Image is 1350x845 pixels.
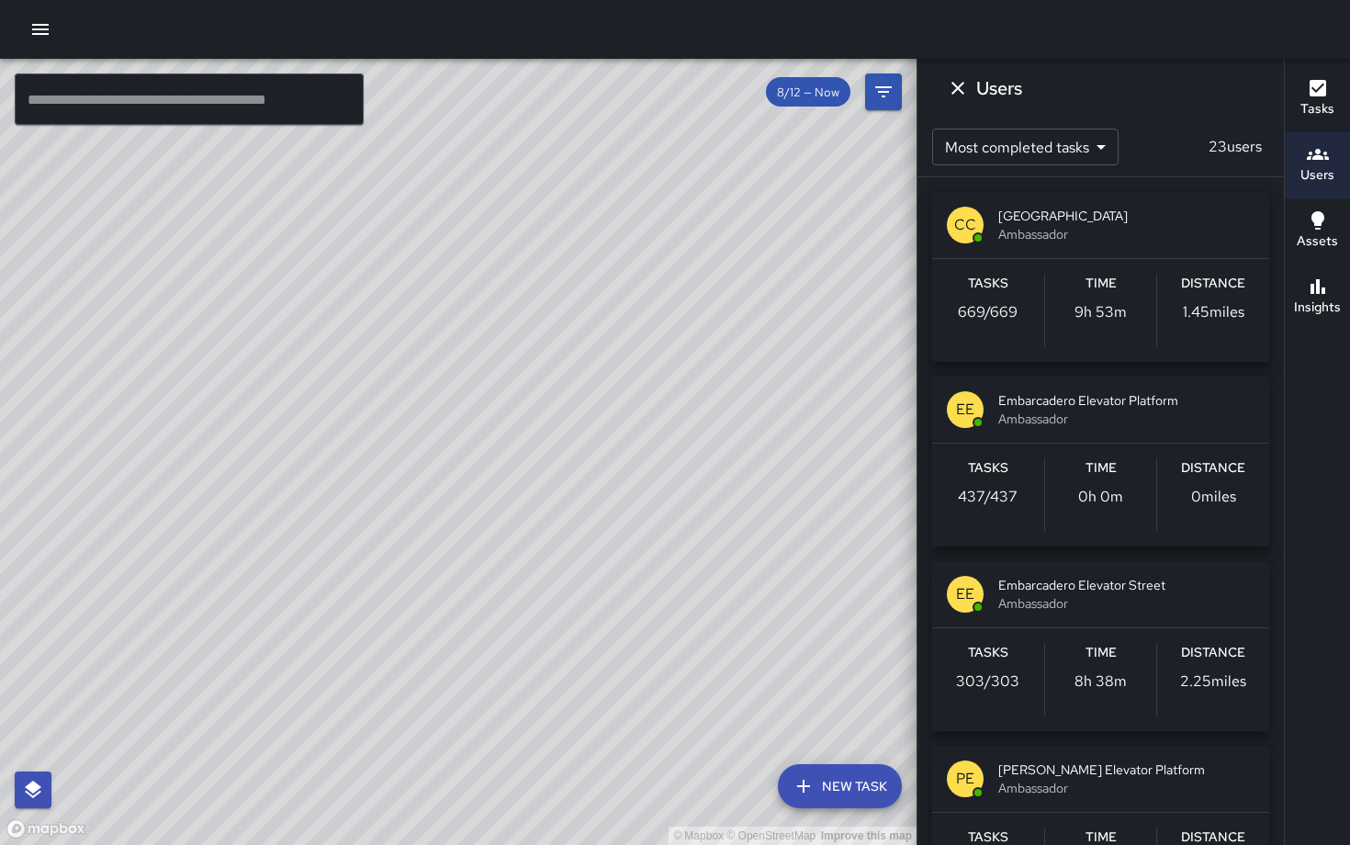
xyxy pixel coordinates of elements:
[1078,486,1123,508] p: 0h 0m
[958,486,1018,508] p: 437 / 437
[1297,231,1338,252] h6: Assets
[956,768,974,790] p: PE
[1201,136,1269,158] p: 23 users
[968,274,1008,294] h6: Tasks
[1180,670,1246,693] p: 2.25 miles
[1086,643,1117,663] h6: Time
[932,129,1119,165] div: Most completed tasks
[954,214,976,236] p: CC
[998,779,1254,797] span: Ambassador
[932,561,1269,731] button: EEEmbarcadero Elevator StreetAmbassadorTasks303/303Time8h 38mDistance2.25miles
[998,410,1254,428] span: Ambassador
[1181,458,1245,479] h6: Distance
[1300,99,1334,119] h6: Tasks
[1300,165,1334,186] h6: Users
[1074,670,1127,693] p: 8h 38m
[968,643,1008,663] h6: Tasks
[998,760,1254,779] span: [PERSON_NAME] Elevator Platform
[958,301,1018,323] p: 669 / 669
[998,207,1254,225] span: [GEOGRAPHIC_DATA]
[865,73,902,110] button: Filters
[1074,301,1127,323] p: 9h 53m
[998,576,1254,594] span: Embarcadero Elevator Street
[766,84,850,100] span: 8/12 — Now
[1285,265,1350,331] button: Insights
[1285,66,1350,132] button: Tasks
[956,670,1019,693] p: 303 / 303
[1086,458,1117,479] h6: Time
[939,70,976,107] button: Dismiss
[932,377,1269,546] button: EEEmbarcadero Elevator PlatformAmbassadorTasks437/437Time0h 0mDistance0miles
[1183,301,1244,323] p: 1.45 miles
[1285,132,1350,198] button: Users
[778,764,902,808] button: New Task
[1086,274,1117,294] h6: Time
[968,458,1008,479] h6: Tasks
[1294,298,1341,318] h6: Insights
[976,73,1022,103] h6: Users
[1285,198,1350,265] button: Assets
[956,583,974,605] p: EE
[956,399,974,421] p: EE
[1191,486,1236,508] p: 0 miles
[998,391,1254,410] span: Embarcadero Elevator Platform
[932,192,1269,362] button: CC[GEOGRAPHIC_DATA]AmbassadorTasks669/669Time9h 53mDistance1.45miles
[998,225,1254,243] span: Ambassador
[998,594,1254,613] span: Ambassador
[1181,274,1245,294] h6: Distance
[1181,643,1245,663] h6: Distance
